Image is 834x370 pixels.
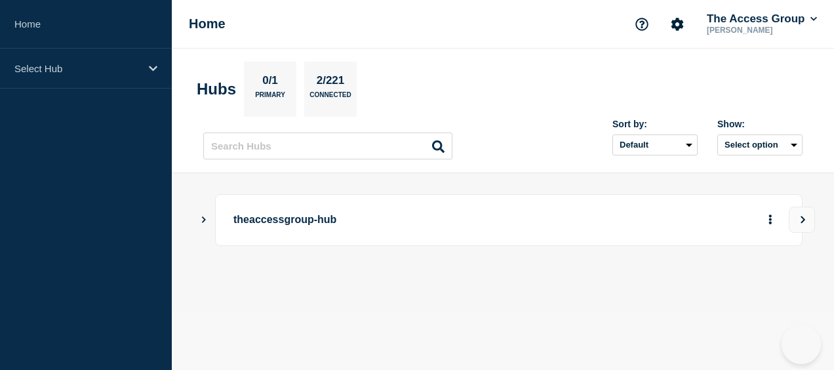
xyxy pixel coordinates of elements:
button: Select option [717,134,803,155]
button: The Access Group [704,12,820,26]
button: View [789,207,815,233]
h2: Hubs [197,80,236,98]
button: Show Connected Hubs [201,215,207,225]
p: [PERSON_NAME] [704,26,820,35]
button: Account settings [664,10,691,38]
p: Select Hub [14,63,140,74]
input: Search Hubs [203,133,452,159]
p: theaccessgroup-hub [233,208,707,232]
p: Primary [255,91,285,105]
button: Support [628,10,656,38]
select: Sort by [612,134,698,155]
div: Show: [717,119,803,129]
p: 2/221 [311,74,349,91]
p: 0/1 [258,74,283,91]
p: Connected [309,91,351,105]
h1: Home [189,16,226,31]
button: More actions [762,208,779,232]
iframe: Help Scout Beacon - Open [782,325,821,364]
div: Sort by: [612,119,698,129]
